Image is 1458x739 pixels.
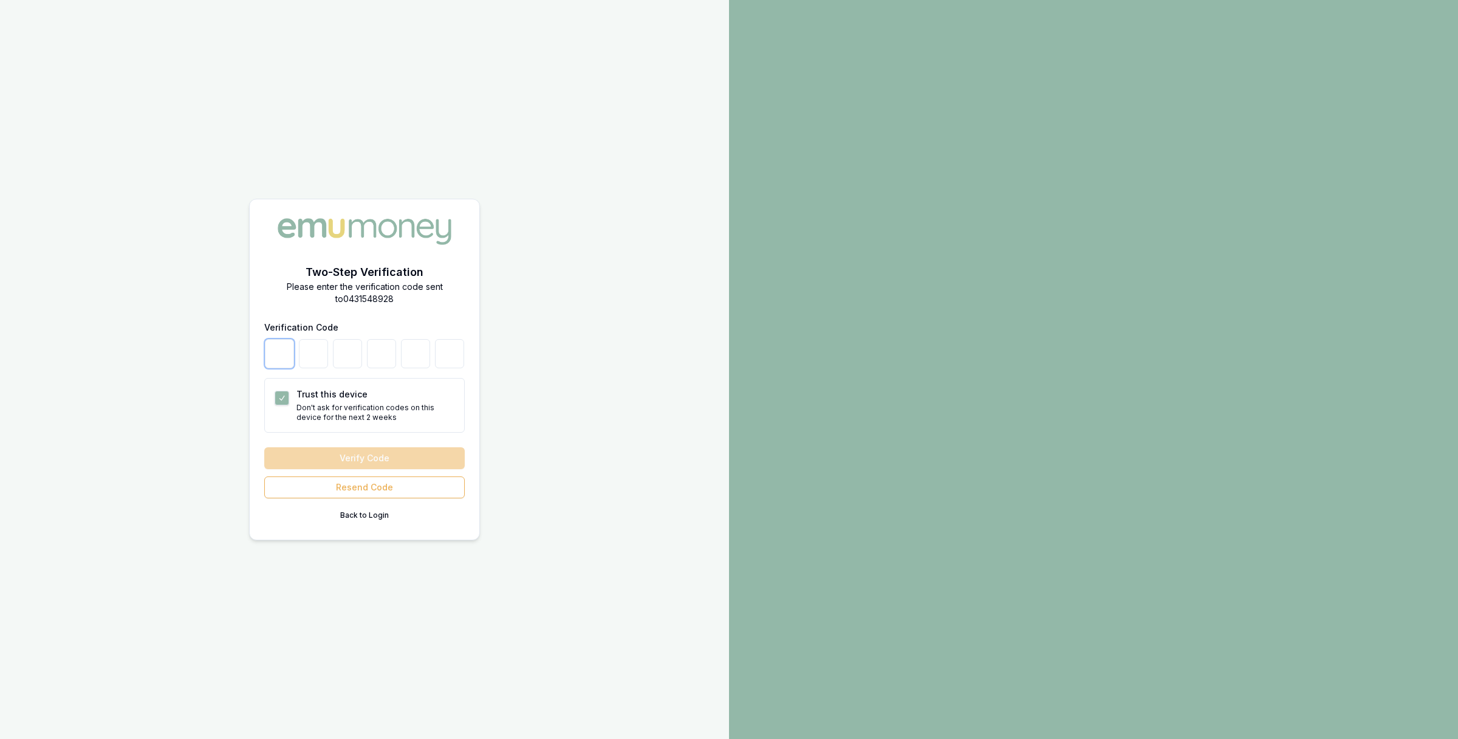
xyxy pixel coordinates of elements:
label: Verification Code [264,322,338,332]
h2: Two-Step Verification [264,264,465,281]
button: Back to Login [264,506,465,525]
img: Emu Money [273,214,456,249]
p: Please enter the verification code sent to 0431548928 [264,281,465,305]
button: Resend Code [264,476,465,498]
p: Don't ask for verification codes on this device for the next 2 weeks [296,403,454,422]
label: Trust this device [296,389,368,399]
